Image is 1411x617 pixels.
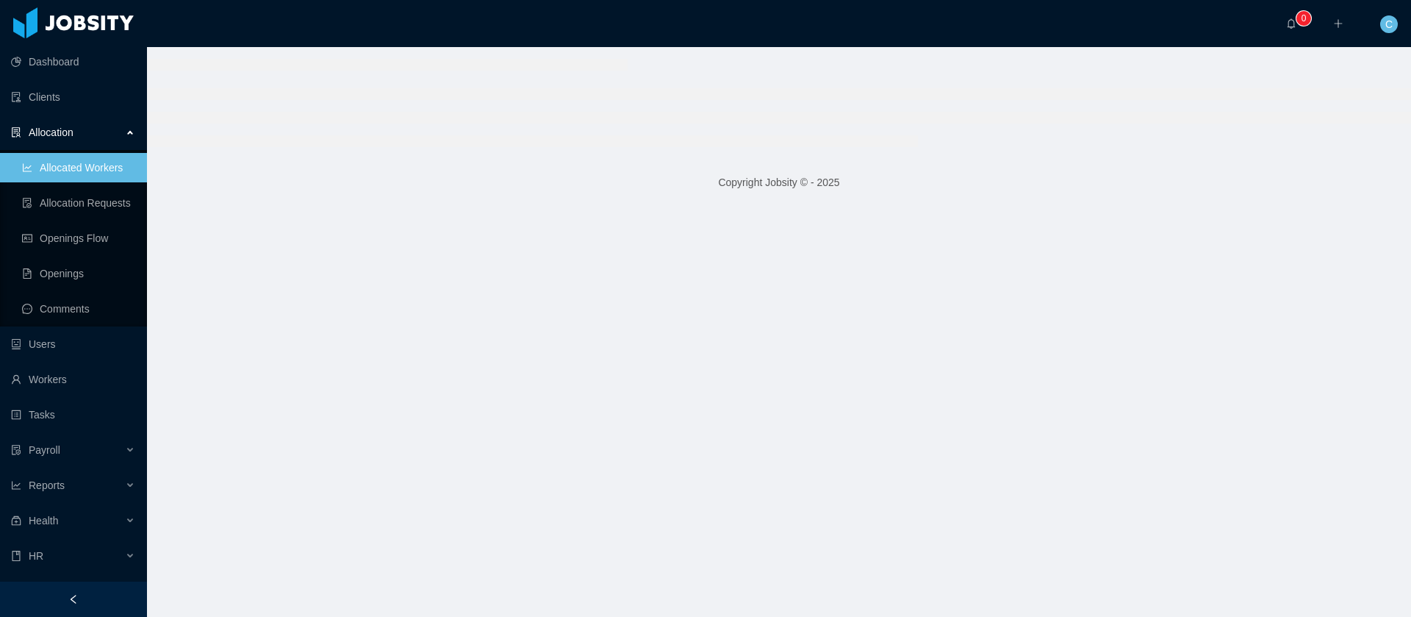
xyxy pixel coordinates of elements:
[22,259,135,288] a: icon: file-textOpenings
[11,551,21,561] i: icon: book
[11,329,135,359] a: icon: robotUsers
[11,400,135,429] a: icon: profileTasks
[11,127,21,138] i: icon: solution
[11,82,135,112] a: icon: auditClients
[1286,18,1296,29] i: icon: bell
[1385,15,1393,33] span: C
[147,157,1411,208] footer: Copyright Jobsity © - 2025
[11,47,135,76] a: icon: pie-chartDashboard
[11,365,135,394] a: icon: userWorkers
[11,480,21,491] i: icon: line-chart
[22,224,135,253] a: icon: idcardOpenings Flow
[29,479,65,491] span: Reports
[29,550,43,562] span: HR
[1296,11,1311,26] sup: 0
[22,153,135,182] a: icon: line-chartAllocated Workers
[29,126,73,138] span: Allocation
[1333,18,1343,29] i: icon: plus
[29,515,58,527] span: Health
[22,294,135,324] a: icon: messageComments
[29,444,60,456] span: Payroll
[11,516,21,526] i: icon: medicine-box
[11,445,21,455] i: icon: file-protect
[22,188,135,218] a: icon: file-doneAllocation Requests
